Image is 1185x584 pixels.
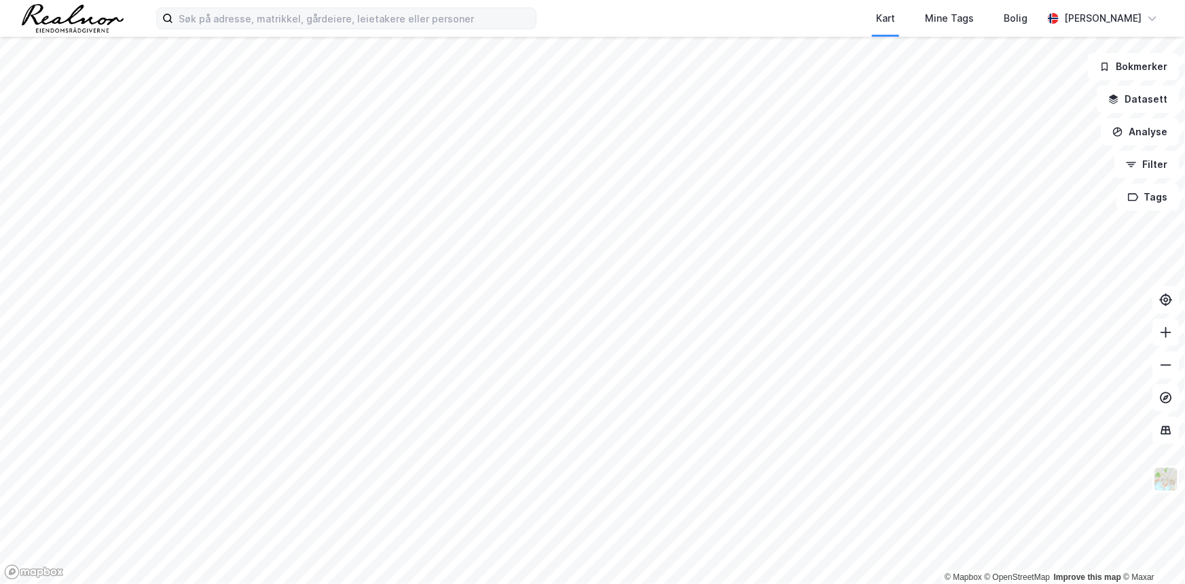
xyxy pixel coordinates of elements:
[876,10,895,27] div: Kart
[985,572,1051,582] a: OpenStreetMap
[1153,466,1179,492] img: Z
[1117,519,1185,584] div: Kontrollprogram for chat
[173,8,536,29] input: Søk på adresse, matrikkel, gårdeiere, leietakere eller personer
[1101,118,1180,145] button: Analyse
[945,572,982,582] a: Mapbox
[1054,572,1121,582] a: Improve this map
[1064,10,1142,27] div: [PERSON_NAME]
[1116,184,1180,211] button: Tags
[1097,86,1180,113] button: Datasett
[1117,519,1185,584] iframe: Chat Widget
[1004,10,1027,27] div: Bolig
[22,4,124,33] img: realnor-logo.934646d98de889bb5806.png
[1114,151,1180,178] button: Filter
[1088,53,1180,80] button: Bokmerker
[925,10,974,27] div: Mine Tags
[4,564,64,580] a: Mapbox homepage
